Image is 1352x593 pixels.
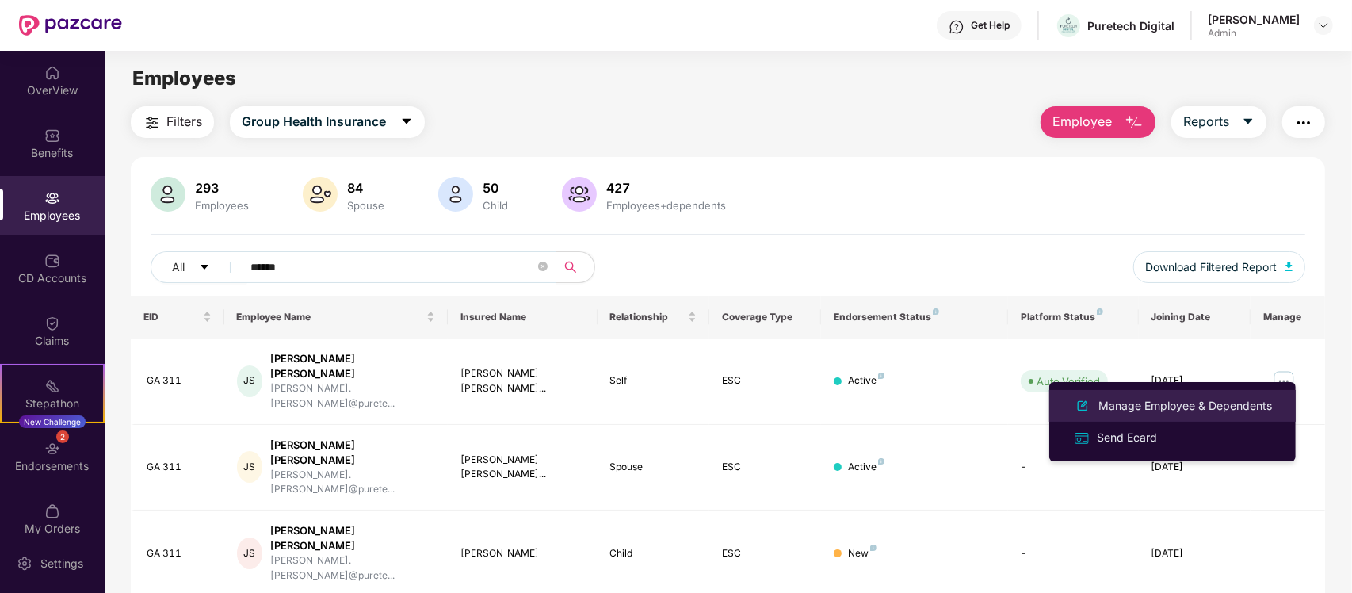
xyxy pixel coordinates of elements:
th: Coverage Type [709,296,821,339]
div: Settings [36,556,88,572]
div: Get Help [971,19,1010,32]
button: Group Health Insurancecaret-down [230,106,425,138]
div: Puretech Digital [1087,18,1174,33]
div: Admin [1208,27,1300,40]
div: [PERSON_NAME].[PERSON_NAME]@purete... [270,553,435,583]
img: svg+xml;base64,PHN2ZyBpZD0iRHJvcGRvd24tMzJ4MzIiIHhtbG5zPSJodHRwOi8vd3d3LnczLm9yZy8yMDAwL3N2ZyIgd2... [1317,19,1330,32]
div: [DATE] [1151,460,1238,475]
div: Employees+dependents [603,199,729,212]
div: JS [237,365,262,397]
span: Relationship [610,311,685,323]
img: svg+xml;base64,PHN2ZyBpZD0iQmVuZWZpdHMiIHhtbG5zPSJodHRwOi8vd3d3LnczLm9yZy8yMDAwL3N2ZyIgd2lkdGg9Ij... [44,128,60,143]
span: Employees [132,67,236,90]
img: svg+xml;base64,PHN2ZyB4bWxucz0iaHR0cDovL3d3dy53My5vcmcvMjAwMC9zdmciIHdpZHRoPSIyMSIgaGVpZ2h0PSIyMC... [44,378,60,394]
img: svg+xml;base64,PHN2ZyB4bWxucz0iaHR0cDovL3d3dy53My5vcmcvMjAwMC9zdmciIHhtbG5zOnhsaW5rPSJodHRwOi8vd3... [1125,113,1144,132]
th: Employee Name [224,296,449,339]
img: svg+xml;base64,PHN2ZyB4bWxucz0iaHR0cDovL3d3dy53My5vcmcvMjAwMC9zdmciIHdpZHRoPSI4IiBoZWlnaHQ9IjgiIH... [1097,308,1103,315]
img: manageButton [1271,369,1297,394]
div: Stepathon [2,396,103,411]
div: [PERSON_NAME] [1208,12,1300,27]
th: EID [131,296,224,339]
th: Manage [1251,296,1325,339]
th: Relationship [598,296,709,339]
div: Platform Status [1021,311,1126,323]
img: svg+xml;base64,PHN2ZyB4bWxucz0iaHR0cDovL3d3dy53My5vcmcvMjAwMC9zdmciIHdpZHRoPSIyNCIgaGVpZ2h0PSIyNC... [143,113,162,132]
span: close-circle [538,260,548,275]
div: [PERSON_NAME] [PERSON_NAME] [270,523,435,553]
div: 427 [603,180,729,196]
span: close-circle [538,262,548,271]
span: caret-down [400,115,413,129]
div: Self [610,373,697,388]
div: ESC [722,373,808,388]
div: Child [479,199,511,212]
img: svg+xml;base64,PHN2ZyB4bWxucz0iaHR0cDovL3d3dy53My5vcmcvMjAwMC9zdmciIHdpZHRoPSI4IiBoZWlnaHQ9IjgiIH... [878,373,884,379]
span: Employee Name [237,311,424,323]
button: Employee [1041,106,1155,138]
span: Group Health Insurance [242,112,386,132]
div: Active [848,460,884,475]
img: svg+xml;base64,PHN2ZyB4bWxucz0iaHR0cDovL3d3dy53My5vcmcvMjAwMC9zdmciIHhtbG5zOnhsaW5rPSJodHRwOi8vd3... [1073,396,1092,415]
img: New Pazcare Logo [19,15,122,36]
button: Allcaret-down [151,251,247,283]
span: All [172,258,185,276]
div: [PERSON_NAME] [PERSON_NAME] [270,438,435,468]
img: svg+xml;base64,PHN2ZyB4bWxucz0iaHR0cDovL3d3dy53My5vcmcvMjAwMC9zdmciIHhtbG5zOnhsaW5rPSJodHRwOi8vd3... [303,177,338,212]
div: [PERSON_NAME] [PERSON_NAME]... [460,366,584,396]
div: [PERSON_NAME] [PERSON_NAME]... [460,453,584,483]
div: [PERSON_NAME] [PERSON_NAME] [270,351,435,381]
span: search [556,261,586,274]
span: Reports [1183,112,1229,132]
img: svg+xml;base64,PHN2ZyB4bWxucz0iaHR0cDovL3d3dy53My5vcmcvMjAwMC9zdmciIHdpZHRoPSI4IiBoZWlnaHQ9IjgiIH... [878,458,884,465]
span: caret-down [1242,115,1255,129]
th: Joining Date [1139,296,1251,339]
div: 50 [479,180,511,196]
div: Child [610,546,697,561]
img: svg+xml;base64,PHN2ZyB4bWxucz0iaHR0cDovL3d3dy53My5vcmcvMjAwMC9zdmciIHhtbG5zOnhsaW5rPSJodHRwOi8vd3... [562,177,597,212]
span: Download Filtered Report [1146,258,1278,276]
button: search [556,251,595,283]
div: ESC [722,460,808,475]
img: svg+xml;base64,PHN2ZyBpZD0iRW1wbG95ZWVzIiB4bWxucz0iaHR0cDovL3d3dy53My5vcmcvMjAwMC9zdmciIHdpZHRoPS... [44,190,60,206]
img: svg+xml;base64,PHN2ZyB4bWxucz0iaHR0cDovL3d3dy53My5vcmcvMjAwMC9zdmciIHdpZHRoPSIxNiIgaGVpZ2h0PSIxNi... [1073,430,1090,447]
img: svg+xml;base64,PHN2ZyBpZD0iU2V0dGluZy0yMHgyMCIgeG1sbnM9Imh0dHA6Ly93d3cudzMub3JnLzIwMDAvc3ZnIiB3aW... [17,556,32,572]
div: Employees [192,199,252,212]
div: [DATE] [1151,373,1238,388]
div: JS [237,538,262,569]
div: 293 [192,180,252,196]
div: Spouse [344,199,388,212]
div: [PERSON_NAME].[PERSON_NAME]@purete... [270,468,435,498]
span: Filters [166,112,202,132]
img: svg+xml;base64,PHN2ZyBpZD0iRW5kb3JzZW1lbnRzIiB4bWxucz0iaHR0cDovL3d3dy53My5vcmcvMjAwMC9zdmciIHdpZH... [44,441,60,457]
div: Auto Verified [1037,373,1100,389]
div: GA 311 [147,546,212,561]
div: Send Ecard [1094,429,1160,446]
div: [PERSON_NAME].[PERSON_NAME]@purete... [270,381,435,411]
div: [PERSON_NAME] [460,546,584,561]
div: Active [848,373,884,388]
div: GA 311 [147,460,212,475]
div: Endorsement Status [834,311,995,323]
div: GA 311 [147,373,212,388]
span: caret-down [199,262,210,274]
td: - [1008,425,1139,511]
div: ESC [722,546,808,561]
button: Reportscaret-down [1171,106,1266,138]
span: Employee [1052,112,1112,132]
img: svg+xml;base64,PHN2ZyB4bWxucz0iaHR0cDovL3d3dy53My5vcmcvMjAwMC9zdmciIHhtbG5zOnhsaW5rPSJodHRwOi8vd3... [1285,262,1293,271]
img: svg+xml;base64,PHN2ZyB4bWxucz0iaHR0cDovL3d3dy53My5vcmcvMjAwMC9zdmciIHdpZHRoPSIyNCIgaGVpZ2h0PSIyNC... [1294,113,1313,132]
div: 2 [56,430,69,443]
div: New Challenge [19,415,86,428]
img: svg+xml;base64,PHN2ZyBpZD0iTXlfT3JkZXJzIiBkYXRhLW5hbWU9Ik15IE9yZGVycyIgeG1sbnM9Imh0dHA6Ly93d3cudz... [44,503,60,519]
img: svg+xml;base64,PHN2ZyB4bWxucz0iaHR0cDovL3d3dy53My5vcmcvMjAwMC9zdmciIHhtbG5zOnhsaW5rPSJodHRwOi8vd3... [151,177,185,212]
img: svg+xml;base64,PHN2ZyBpZD0iQ2xhaW0iIHhtbG5zPSJodHRwOi8vd3d3LnczLm9yZy8yMDAwL3N2ZyIgd2lkdGg9IjIwIi... [44,316,60,331]
div: Spouse [610,460,697,475]
img: svg+xml;base64,PHN2ZyBpZD0iSGVscC0zMngzMiIgeG1sbnM9Imh0dHA6Ly93d3cudzMub3JnLzIwMDAvc3ZnIiB3aWR0aD... [949,19,964,35]
img: svg+xml;base64,PHN2ZyBpZD0iSG9tZSIgeG1sbnM9Imh0dHA6Ly93d3cudzMub3JnLzIwMDAvc3ZnIiB3aWR0aD0iMjAiIG... [44,65,60,81]
button: Download Filtered Report [1133,251,1306,283]
div: [DATE] [1151,546,1238,561]
img: svg+xml;base64,PHN2ZyBpZD0iQ0RfQWNjb3VudHMiIGRhdGEtbmFtZT0iQ0QgQWNjb3VudHMiIHhtbG5zPSJodHRwOi8vd3... [44,253,60,269]
img: Puretech%20Logo%20Dark%20-Vertical.png [1057,14,1080,37]
div: 84 [344,180,388,196]
th: Insured Name [448,296,597,339]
